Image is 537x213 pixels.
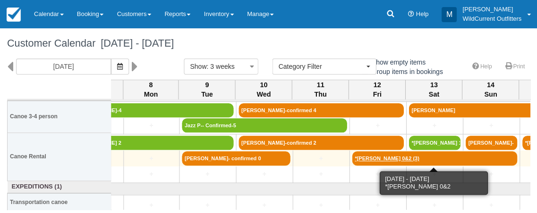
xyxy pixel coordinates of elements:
a: + [352,169,403,179]
a: + [295,169,347,179]
a: Jazz P-- Confirmed-5 [182,118,347,132]
a: Help [466,60,497,74]
a: [PERSON_NAME] 2 [70,136,233,150]
span: : 3 weeks [206,63,234,70]
th: 11 Thu [292,80,349,99]
th: Canoe Rental [8,133,111,181]
a: *[PERSON_NAME] 0&2 (3) [352,151,517,165]
a: + [465,169,517,179]
img: checkfront-main-nav-mini-logo.png [7,8,21,22]
button: Category Filter [272,58,376,74]
a: + [126,154,177,164]
span: Group items in bookings [360,68,450,74]
a: + [465,121,517,131]
p: [PERSON_NAME] [462,5,521,14]
th: 12 Fri [349,80,405,99]
a: [PERSON_NAME]-confirmed 2 [239,136,403,150]
a: [PERSON_NAME]- confirmed 0 [182,151,290,165]
th: 8 Mon [123,80,179,99]
a: + [352,121,403,131]
a: Print [499,60,530,74]
p: WildCurrent Outfitters [462,14,521,24]
label: Group items in bookings [360,65,449,79]
a: Expeditions (1) [10,182,109,191]
a: + [295,200,347,210]
th: Canoe 3-4 person [8,101,111,133]
i: Help [408,11,414,17]
a: + [126,121,177,131]
a: + [182,200,233,210]
a: [PERSON_NAME]- [465,136,517,150]
th: 14 Sun [462,80,519,99]
th: Transportation canoe [8,193,111,212]
a: + [409,200,460,210]
a: [PERSON_NAME]-confirmed 4 [239,103,403,117]
a: + [182,169,233,179]
h1: Customer Calendar [7,38,530,49]
a: + [409,121,460,131]
span: Help [416,10,428,17]
span: Category Filter [278,62,364,71]
span: Show [190,63,206,70]
th: 9 Tue [179,80,235,99]
th: 10 Wed [235,80,292,99]
th: 13 Sat [405,80,462,99]
button: Show: 3 weeks [184,58,258,74]
a: + [239,200,290,210]
a: + [239,169,290,179]
a: + [295,154,347,164]
span: Show empty items [360,58,433,65]
a: + [126,169,177,179]
a: + [465,200,517,210]
a: + [409,169,460,179]
span: [DATE] - [DATE] [95,37,174,49]
a: + [352,200,403,210]
a: + [126,200,177,210]
a: [PERSON_NAME]-4 [70,103,233,117]
a: *[PERSON_NAME] 1 [409,136,460,150]
label: Show empty items [360,55,431,69]
div: M [441,7,456,22]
